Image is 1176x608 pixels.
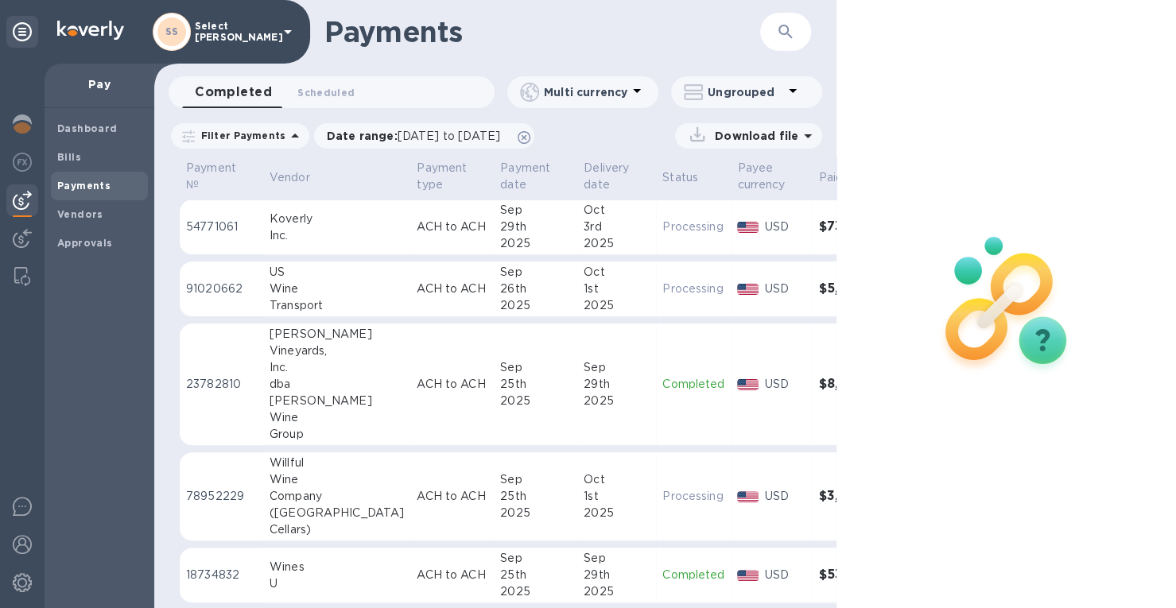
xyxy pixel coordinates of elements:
[584,393,650,409] div: 2025
[270,343,404,359] div: Vineyards,
[186,160,236,193] p: Payment №
[417,160,487,193] span: Payment type
[584,567,650,583] div: 29th
[584,202,650,219] div: Oct
[500,160,571,193] span: Payment date
[57,76,142,92] p: Pay
[270,426,404,443] div: Group
[737,160,805,193] span: Payee currency
[818,169,864,186] span: Paid
[737,284,759,295] img: USD
[500,393,571,409] div: 2025
[500,219,571,235] div: 29th
[270,281,404,297] div: Wine
[818,567,891,583] h3: $53,687.61
[737,160,785,193] p: Payee currency
[737,222,759,233] img: USD
[500,550,571,567] div: Sep
[584,160,650,193] span: Delivery date
[270,376,404,393] div: dba
[270,169,331,186] span: Vendor
[297,84,355,101] span: Scheduled
[270,297,404,314] div: Transport
[186,219,257,235] p: 54771061
[195,81,272,103] span: Completed
[195,21,274,43] p: Select [PERSON_NAME]
[57,180,111,192] b: Payments
[708,128,798,144] p: Download file
[270,264,404,281] div: US
[314,123,534,149] div: Date range:[DATE] to [DATE]
[708,84,783,100] p: Ungrouped
[584,505,650,521] div: 2025
[500,359,571,376] div: Sep
[818,377,891,392] h3: $8,720.00
[417,567,487,583] p: ACH to ACH
[818,219,891,234] h3: $73,360.45
[165,25,179,37] b: SS
[500,505,571,521] div: 2025
[500,297,571,314] div: 2025
[500,235,571,252] div: 2025
[417,376,487,393] p: ACH to ACH
[398,130,500,142] span: [DATE] to [DATE]
[584,550,650,567] div: Sep
[765,488,805,505] p: USD
[662,281,724,297] p: Processing
[500,567,571,583] div: 25th
[584,359,650,376] div: Sep
[270,521,404,538] div: Cellars)
[662,376,724,393] p: Completed
[500,488,571,505] div: 25th
[500,281,571,297] div: 26th
[584,281,650,297] div: 1st
[186,488,257,505] p: 78952229
[270,455,404,471] div: Willful
[584,219,650,235] div: 3rd
[270,227,404,244] div: Inc.
[417,488,487,505] p: ACH to ACH
[818,169,843,186] p: Paid
[584,471,650,488] div: Oct
[500,202,571,219] div: Sep
[765,281,805,297] p: USD
[584,376,650,393] div: 29th
[662,169,719,186] span: Status
[737,570,759,581] img: USD
[324,15,760,48] h1: Payments
[818,281,891,296] h3: $5,734.92
[765,376,805,393] p: USD
[662,488,724,505] p: Processing
[186,567,257,583] p: 18734832
[737,379,759,390] img: USD
[57,237,113,249] b: Approvals
[57,208,103,220] b: Vendors
[270,575,404,592] div: U
[500,471,571,488] div: Sep
[818,489,891,504] h3: $3,228.00
[186,281,257,297] p: 91020662
[500,583,571,600] div: 2025
[57,122,118,134] b: Dashboard
[186,160,257,193] span: Payment №
[270,326,404,343] div: [PERSON_NAME]
[544,84,627,100] p: Multi currency
[57,151,81,163] b: Bills
[584,160,629,193] p: Delivery date
[186,376,257,393] p: 23782810
[270,471,404,488] div: Wine
[662,567,724,583] p: Completed
[662,169,698,186] p: Status
[737,491,759,502] img: USD
[765,567,805,583] p: USD
[584,488,650,505] div: 1st
[500,376,571,393] div: 25th
[270,393,404,409] div: [PERSON_NAME]
[417,281,487,297] p: ACH to ACH
[195,129,285,142] p: Filter Payments
[584,264,650,281] div: Oct
[270,169,310,186] p: Vendor
[57,21,124,40] img: Logo
[417,160,467,193] p: Payment type
[584,297,650,314] div: 2025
